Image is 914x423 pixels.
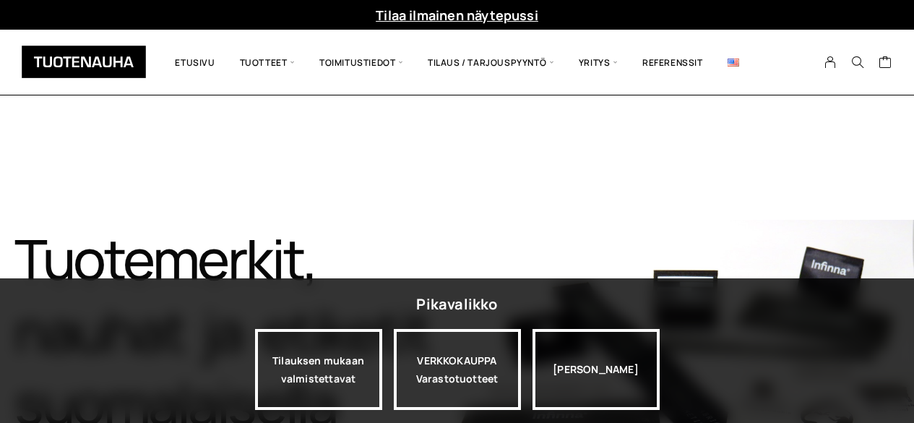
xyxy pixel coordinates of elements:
img: English [728,59,739,67]
div: [PERSON_NAME] [533,329,660,410]
span: Yritys [566,40,630,84]
span: Tilaus / Tarjouspyyntö [415,40,566,84]
img: Tuotenauha Oy [22,46,146,78]
a: Referenssit [630,40,715,84]
a: My Account [816,56,845,69]
a: Tilaa ilmainen näytepussi [376,7,538,24]
div: Pikavalikko [416,291,497,317]
span: Toimitustiedot [307,40,415,84]
span: Tuotteet [228,40,307,84]
div: VERKKOKAUPPA Varastotuotteet [394,329,521,410]
button: Search [844,56,871,69]
a: Etusivu [163,40,227,84]
a: Cart [879,55,892,72]
a: VERKKOKAUPPAVarastotuotteet [394,329,521,410]
a: Tilauksen mukaan valmistettavat [255,329,382,410]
